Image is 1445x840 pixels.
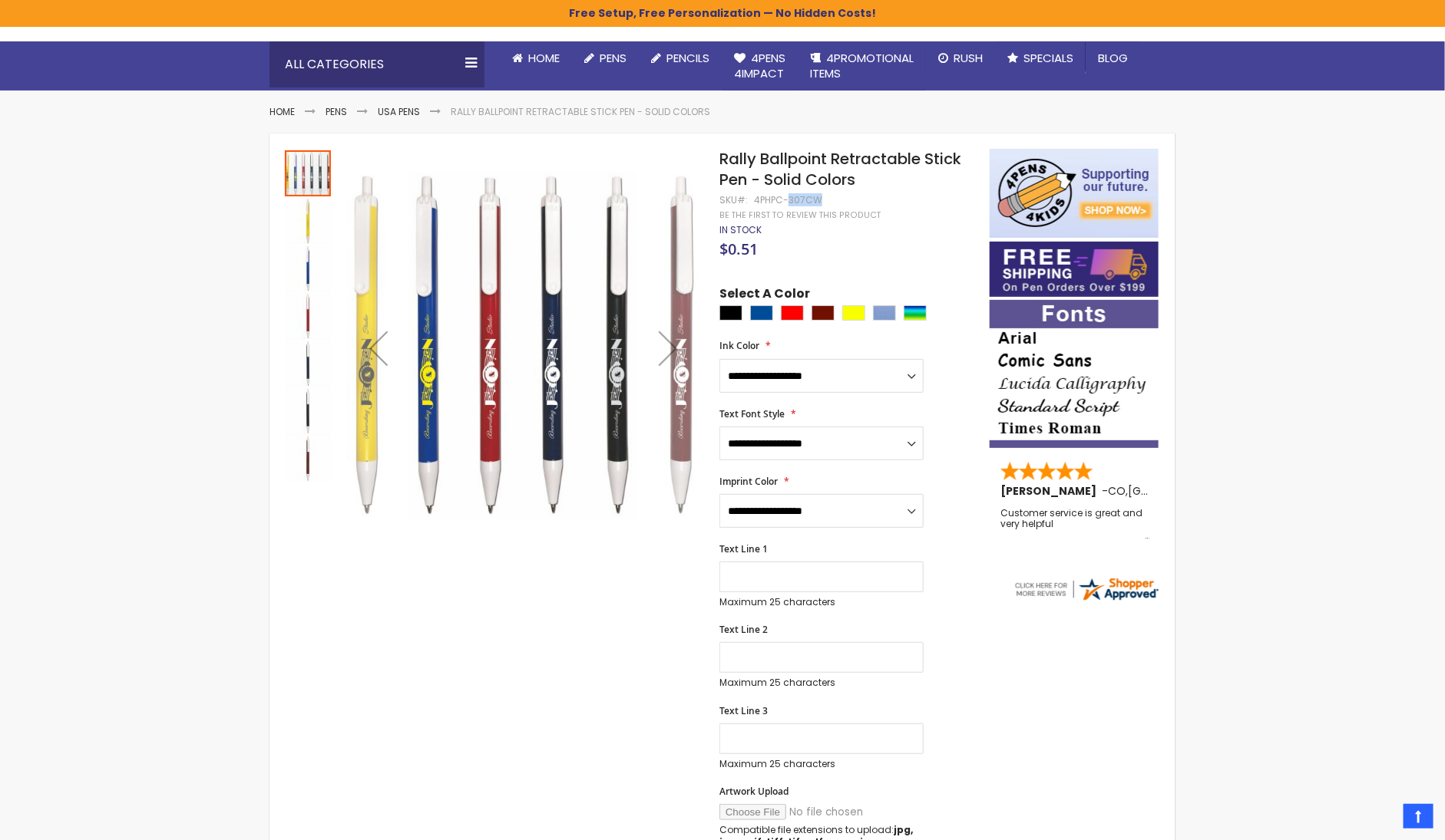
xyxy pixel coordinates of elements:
[719,224,762,236] div: Availability
[904,305,927,321] div: Assorted
[719,785,789,798] span: Artwork Upload
[990,242,1159,297] img: Free shipping on orders over $199
[500,41,572,75] a: Home
[719,677,924,689] p: Maximum 25 characters
[719,623,768,636] span: Text Line 2
[719,407,785,420] span: Text Font Style
[754,194,822,206] div: 4PHPC-307CW
[1000,508,1149,541] div: Customer service is great and very helpful
[812,305,835,321] div: Maroon
[719,193,748,206] strong: SKU
[719,223,762,236] span: In stock
[750,305,773,321] div: Dark Blue
[1102,483,1241,499] span: - ,
[666,50,709,66] span: Pencils
[1098,50,1128,66] span: Blog
[285,436,331,482] img: Rally Ballpoint Retractable Stick Pen - Solid Colors
[285,196,332,244] div: Rally Ballpoint Retractable Stick Pen - Solid Colors
[269,105,295,118] a: Home
[1086,41,1140,75] a: Blog
[285,149,332,196] div: Rally Ballpoint Retractable Stick Pen - Solid Colors
[1108,483,1126,499] span: CO
[451,106,710,118] li: Rally Ballpoint Retractable Stick Pen - Solid Colors
[798,41,926,91] a: 4PROMOTIONALITEMS
[326,105,347,118] a: Pens
[1000,483,1102,499] span: [PERSON_NAME]
[719,239,758,259] span: $0.51
[719,339,759,352] span: Ink Color
[285,341,331,387] img: Rally Ballpoint Retractable Stick Pen - Solid Colors
[995,41,1086,75] a: Specials
[719,704,768,717] span: Text Line 3
[1013,593,1160,606] a: 4pens.com certificate URL
[719,305,742,321] div: Black
[285,292,332,339] div: Rally Ballpoint Retractable Stick Pen - Solid Colors
[572,41,639,75] a: Pens
[285,434,331,482] div: Rally Ballpoint Retractable Stick Pen - Solid Colors
[348,171,699,522] img: Rally Ballpoint Retractable Stick Pen - Solid Colors
[842,305,865,321] div: Yellow
[926,41,995,75] a: Rush
[637,149,699,547] div: Next
[1013,575,1160,603] img: 4pens.com widget logo
[285,387,332,434] div: Rally Ballpoint Retractable Stick Pen - Solid Colors
[722,41,798,91] a: 4Pens4impact
[719,542,768,555] span: Text Line 1
[378,105,420,118] a: USA Pens
[285,198,331,244] img: Rally Ballpoint Retractable Stick Pen - Solid Colors
[734,50,785,81] span: 4Pens 4impact
[285,245,331,292] img: Rally Ballpoint Retractable Stick Pen - Solid Colors
[719,596,924,608] p: Maximum 25 characters
[285,339,332,387] div: Rally Ballpoint Retractable Stick Pen - Solid Colors
[269,41,484,87] div: All Categories
[285,293,331,339] img: Rally Ballpoint Retractable Stick Pen - Solid Colors
[873,305,896,321] div: Pacific Blue
[719,209,881,221] a: Be the first to review this product
[1318,799,1445,840] iframe: Reseñas de Clientes en Google
[810,50,914,81] span: 4PROMOTIONAL ITEMS
[639,41,722,75] a: Pencils
[1023,50,1073,66] span: Specials
[600,50,627,66] span: Pens
[285,244,332,292] div: Rally Ballpoint Retractable Stick Pen - Solid Colors
[719,148,961,190] span: Rally Ballpoint Retractable Stick Pen - Solid Colors
[954,50,983,66] span: Rush
[990,300,1159,448] img: font-personalization-examples
[719,475,778,488] span: Imprint Color
[348,149,409,547] div: Previous
[781,305,804,321] div: Red
[719,285,810,306] span: Select A Color
[990,149,1159,238] img: 4pens 4 kids
[719,758,924,770] p: Maximum 25 characters
[1128,483,1241,499] span: [GEOGRAPHIC_DATA]
[528,50,560,66] span: Home
[285,388,331,434] img: Rally Ballpoint Retractable Stick Pen - Solid Colors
